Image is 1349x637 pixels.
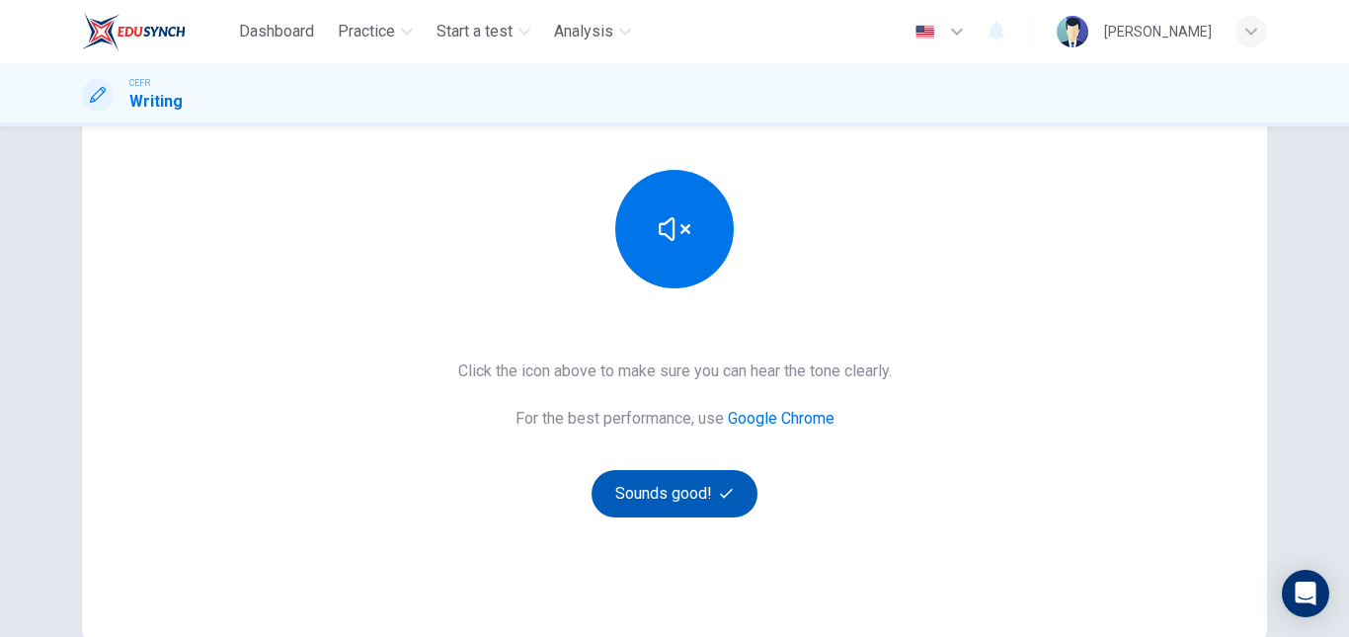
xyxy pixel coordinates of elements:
[436,20,513,43] span: Start a test
[82,12,231,51] a: EduSynch logo
[728,409,834,428] a: Google Chrome
[330,14,421,49] button: Practice
[338,20,395,43] span: Practice
[129,76,150,90] span: CEFR
[592,470,757,518] button: Sounds good!
[82,12,186,51] img: EduSynch logo
[554,20,613,43] span: Analysis
[239,20,314,43] span: Dashboard
[546,14,639,49] button: Analysis
[231,14,322,49] button: Dashboard
[1057,16,1088,47] img: Profile picture
[516,407,834,431] h6: For the best performance, use
[1282,570,1329,617] div: Open Intercom Messenger
[129,90,183,114] h1: Writing
[913,25,937,40] img: en
[429,14,538,49] button: Start a test
[1104,20,1212,43] div: [PERSON_NAME]
[458,359,892,383] h6: Click the icon above to make sure you can hear the tone clearly.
